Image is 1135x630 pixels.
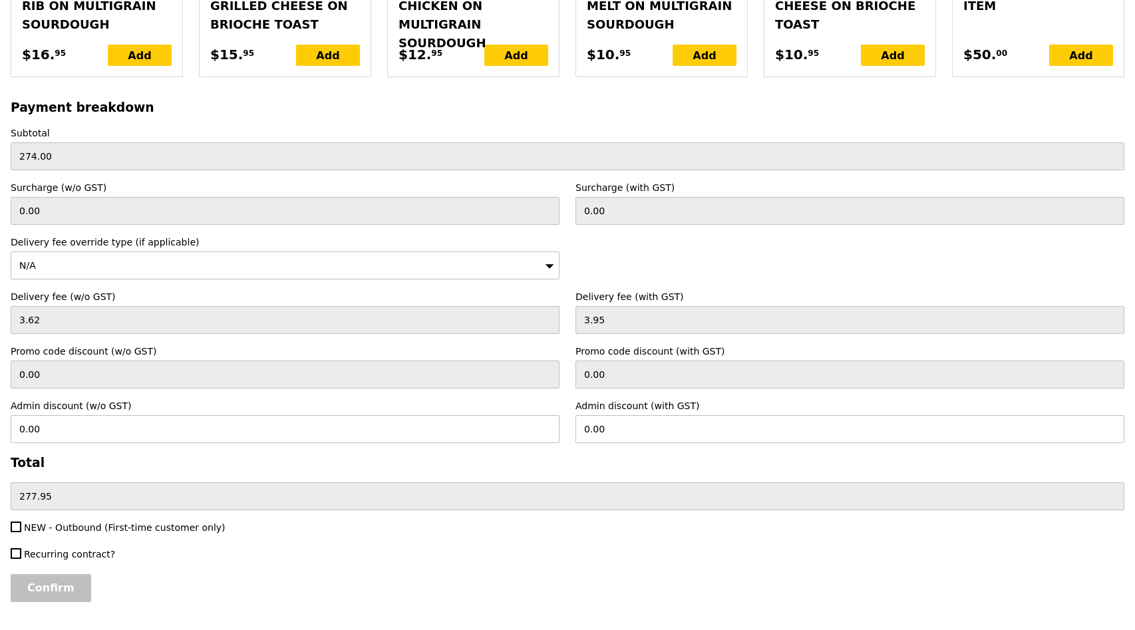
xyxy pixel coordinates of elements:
[296,45,360,66] div: Add
[11,399,560,412] label: Admin discount (w/o GST)
[108,45,172,66] div: Add
[808,48,819,59] span: 95
[11,181,560,194] label: Surcharge (w/o GST)
[587,45,619,65] span: $10.
[22,45,55,65] span: $16.
[11,290,560,303] label: Delivery fee (w/o GST)
[431,48,442,59] span: 95
[575,290,1124,303] label: Delivery fee (with GST)
[19,260,36,271] span: N/A
[963,45,996,65] span: $50.
[11,126,1124,140] label: Subtotal
[399,45,431,65] span: $12.
[996,48,1007,59] span: 00
[775,45,808,65] span: $10.
[55,48,66,59] span: 95
[575,345,1124,358] label: Promo code discount (with GST)
[673,45,736,66] div: Add
[575,181,1124,194] label: Surcharge (with GST)
[861,45,925,66] div: Add
[24,522,226,533] span: NEW - Outbound (First-time customer only)
[11,345,560,358] label: Promo code discount (w/o GST)
[24,549,115,559] span: Recurring contract?
[243,48,254,59] span: 95
[11,548,21,559] input: Recurring contract?
[11,236,560,249] label: Delivery fee override type (if applicable)
[210,45,243,65] span: $15.
[575,399,1124,412] label: Admin discount (with GST)
[484,45,548,66] div: Add
[619,48,631,59] span: 95
[11,456,1124,470] h3: Total
[11,574,91,602] input: Confirm
[11,100,1124,114] h3: Payment breakdown
[1049,45,1113,66] div: Add
[11,522,21,532] input: NEW - Outbound (First-time customer only)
